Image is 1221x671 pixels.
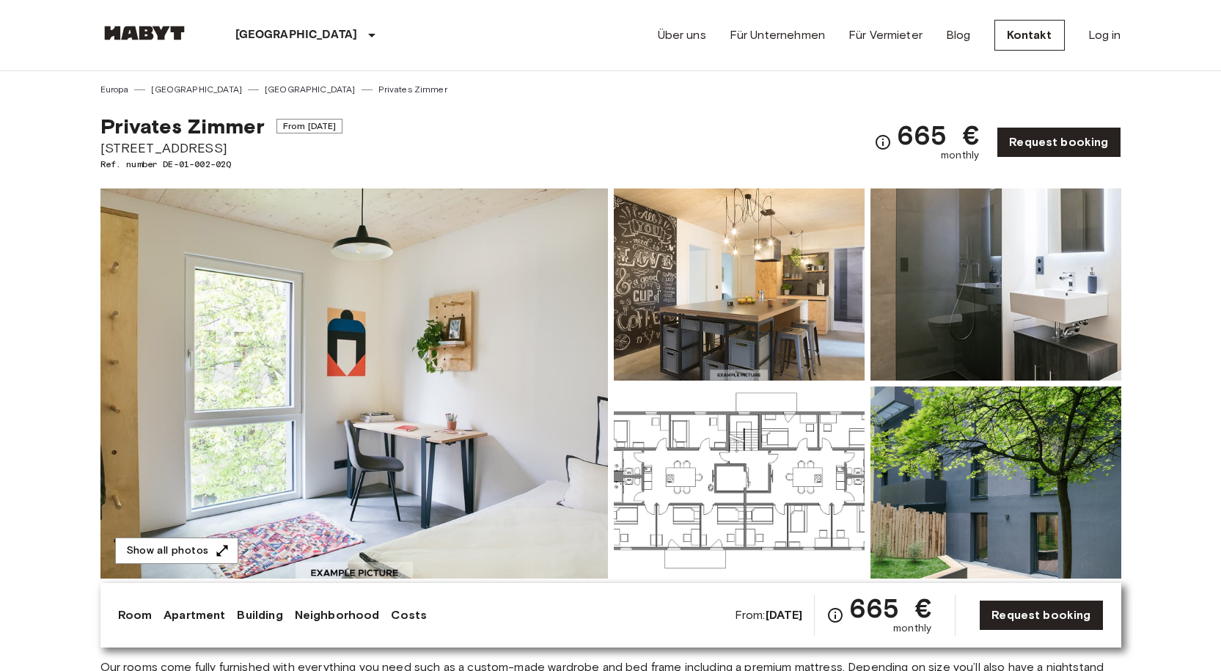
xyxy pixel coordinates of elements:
[100,139,343,158] span: [STREET_ADDRESS]
[614,386,865,579] img: Picture of unit DE-01-002-02Q
[893,621,931,636] span: monthly
[235,26,358,44] p: [GEOGRAPHIC_DATA]
[870,188,1121,381] img: Picture of unit DE-01-002-02Q
[100,158,343,171] span: Ref. number DE-01-002-02Q
[766,608,803,622] b: [DATE]
[115,538,238,565] button: Show all photos
[730,26,825,44] a: Für Unternehmen
[826,606,844,624] svg: Check cost overview for full price breakdown. Please note that discounts apply to new joiners onl...
[997,127,1121,158] a: Request booking
[118,606,153,624] a: Room
[378,83,447,96] a: Privates Zimmer
[870,386,1121,579] img: Picture of unit DE-01-002-02Q
[979,600,1103,631] a: Request booking
[100,114,265,139] span: Privates Zimmer
[946,26,971,44] a: Blog
[151,83,242,96] a: [GEOGRAPHIC_DATA]
[1088,26,1121,44] a: Log in
[735,607,803,623] span: From:
[391,606,427,624] a: Costs
[100,188,608,579] img: Marketing picture of unit DE-01-002-02Q
[994,20,1065,51] a: Kontakt
[265,83,356,96] a: [GEOGRAPHIC_DATA]
[848,26,923,44] a: Für Vermieter
[237,606,282,624] a: Building
[874,133,892,151] svg: Check cost overview for full price breakdown. Please note that discounts apply to new joiners onl...
[295,606,380,624] a: Neighborhood
[850,595,931,621] span: 665 €
[164,606,225,624] a: Apartment
[941,148,979,163] span: monthly
[614,188,865,381] img: Picture of unit DE-01-002-02Q
[100,26,188,40] img: Habyt
[100,83,129,96] a: Europa
[898,122,979,148] span: 665 €
[658,26,706,44] a: Über uns
[276,119,343,133] span: From [DATE]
